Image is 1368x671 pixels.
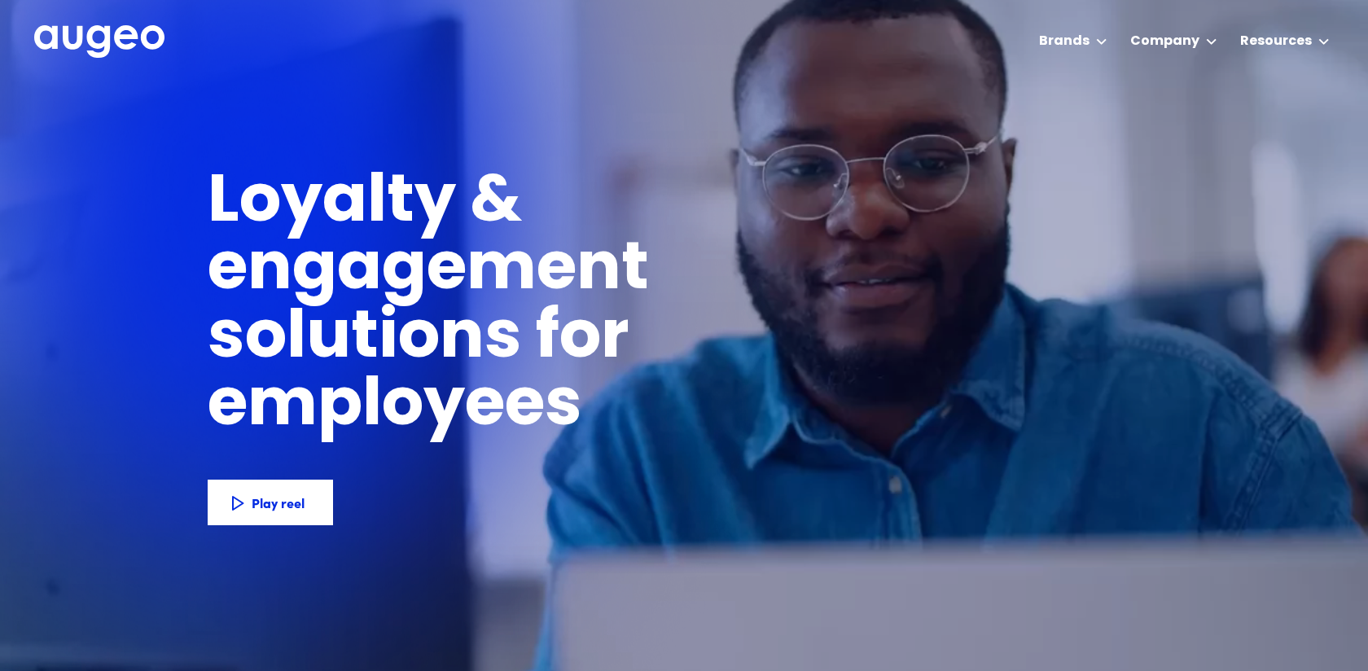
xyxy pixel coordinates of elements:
div: Brands [1039,32,1090,51]
h1: employees [208,374,611,441]
a: Play reel [208,480,333,525]
h1: Loyalty & engagement solutions for [208,170,911,373]
div: Company [1130,32,1199,51]
div: Resources [1240,32,1312,51]
img: Augeo's full logo in white. [34,25,164,59]
a: home [34,25,164,59]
